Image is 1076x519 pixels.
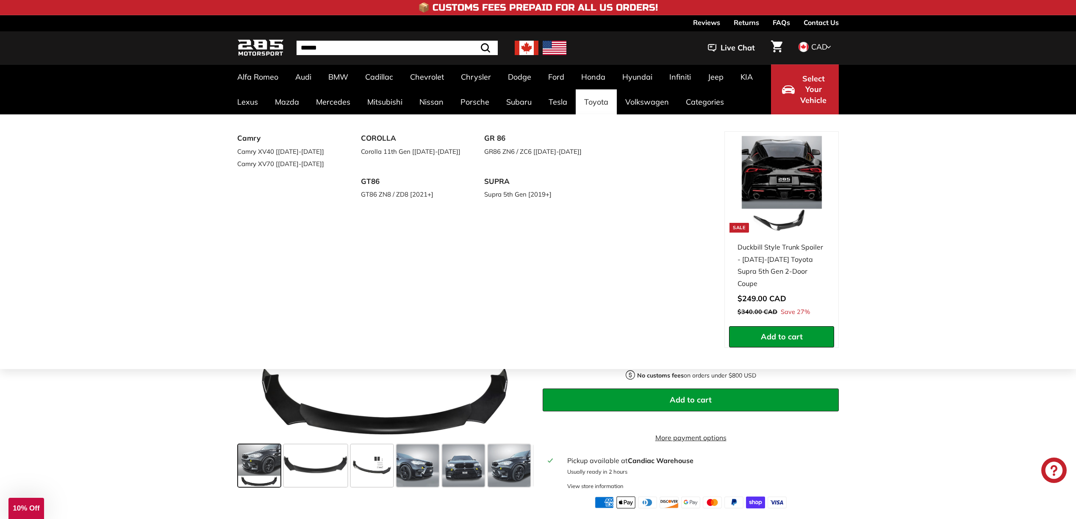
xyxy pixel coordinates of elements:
a: Categories [677,89,732,114]
a: Honda [573,64,614,89]
span: 10% Off [13,504,39,512]
a: Alfa Romeo [229,64,287,89]
img: american_express [595,497,614,508]
a: Hyundai [614,64,661,89]
button: Add to cart [729,326,834,347]
p: Usually ready in 2 hours [567,468,834,476]
strong: Candiac Warehouse [628,456,693,465]
a: Audi [287,64,320,89]
div: Sale [729,223,749,233]
img: diners_club [638,497,657,508]
a: Cart [766,33,788,62]
a: Dodge [499,64,540,89]
a: Subaru [498,89,540,114]
a: Nissan [411,89,452,114]
a: Tesla [540,89,576,114]
span: Live Chat [721,42,755,53]
img: discover [660,497,679,508]
a: GT86 [361,175,461,189]
a: BMW [320,64,357,89]
a: Reviews [693,15,720,30]
a: Contact Us [804,15,839,30]
a: Corolla 11th Gen [[DATE]-[DATE]] [361,145,461,158]
img: paypal [724,497,743,508]
a: Mitsubishi [359,89,411,114]
a: Returns [734,15,759,30]
a: GT86 ZN8 / ZD8 [2021+] [361,188,461,200]
img: visa [768,497,787,508]
div: Pickup available at [567,455,834,466]
a: Supra 5th Gen [2019+] [484,188,584,200]
a: Porsche [452,89,498,114]
a: Camry XV70 [[DATE]-[DATE]] [237,158,337,170]
h4: 📦 Customs Fees Prepaid for All US Orders! [418,3,658,13]
a: Infiniti [661,64,699,89]
a: Jeep [699,64,732,89]
img: apple_pay [616,497,635,508]
span: Select Your Vehicle [799,73,828,106]
a: FAQs [773,15,790,30]
img: Logo_285_Motorsport_areodynamics_components [237,38,284,58]
img: master [703,497,722,508]
a: More payment options [543,433,839,443]
button: Select Your Vehicle [771,64,839,114]
a: GR86 ZN6 / ZC6 [[DATE]-[DATE]] [484,145,584,158]
input: Search [297,41,498,55]
div: 10% Off [8,498,44,519]
span: Add to cart [670,395,712,405]
a: KIA [732,64,761,89]
span: Add to cart [761,332,803,341]
a: Chevrolet [402,64,452,89]
a: SUPRA [484,175,584,189]
a: Mazda [266,89,308,114]
a: Sale Duckbill Style Trunk Spoiler - [DATE]-[DATE] Toyota Supra 5th Gen 2-Door Coupe Save 27% [729,132,834,326]
a: COROLLA [361,131,461,145]
p: on orders under $800 USD [637,371,756,380]
a: Toyota [576,89,617,114]
span: $340.00 CAD [738,308,777,316]
a: Ford [540,64,573,89]
a: Camry XV40 [[DATE]-[DATE]] [237,145,337,158]
button: Live Chat [697,37,766,58]
a: Mercedes [308,89,359,114]
a: GR 86 [484,131,584,145]
span: CAD [811,42,827,52]
img: google_pay [681,497,700,508]
div: View store information [567,482,624,490]
a: Lexus [229,89,266,114]
button: Add to cart [543,389,839,411]
a: Volkswagen [617,89,677,114]
img: shopify_pay [746,497,765,508]
div: Duckbill Style Trunk Spoiler - [DATE]-[DATE] Toyota Supra 5th Gen 2-Door Coupe [738,241,826,290]
strong: No customs fees [637,372,684,379]
a: Camry [237,131,337,145]
span: $249.00 CAD [738,294,786,303]
a: Chrysler [452,64,499,89]
inbox-online-store-chat: Shopify online store chat [1039,458,1069,485]
span: Save 27% [781,307,810,318]
a: Cadillac [357,64,402,89]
